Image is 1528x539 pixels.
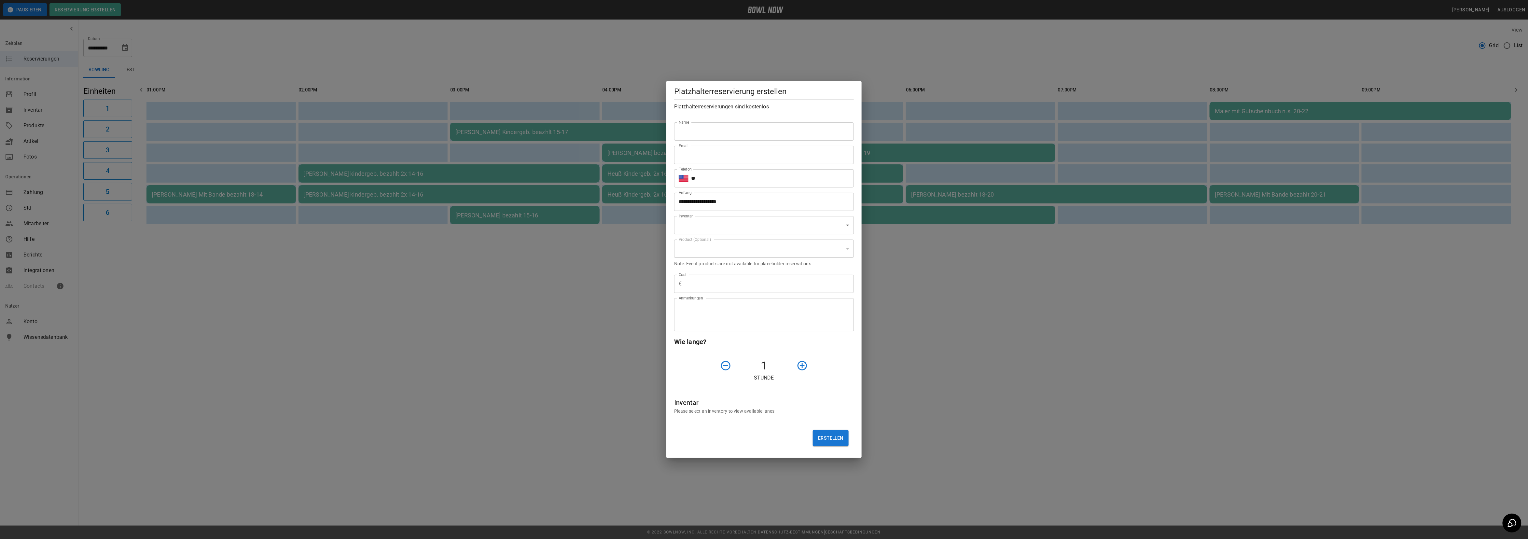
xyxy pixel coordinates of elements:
[734,359,794,373] h4: 1
[679,280,682,288] p: €
[674,260,854,267] p: Note: Event products are not available for placeholder reservations
[674,397,854,408] h6: Inventar
[679,190,692,195] label: Anfang
[674,408,854,414] p: Please select an inventory to view available lanes
[674,86,854,97] h5: Platzhalterreservierung erstellen
[674,337,854,347] h6: Wie lange?
[674,240,854,258] div: ​
[679,173,688,183] button: Select country
[679,166,692,172] label: Telefon
[674,374,854,382] p: Stunde
[813,430,849,446] button: Erstellen
[674,193,849,211] input: Choose date, selected date is Sep 14, 2025
[674,102,854,111] h6: Platzhalterreservierungen sind kostenlos
[674,216,854,234] div: ​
